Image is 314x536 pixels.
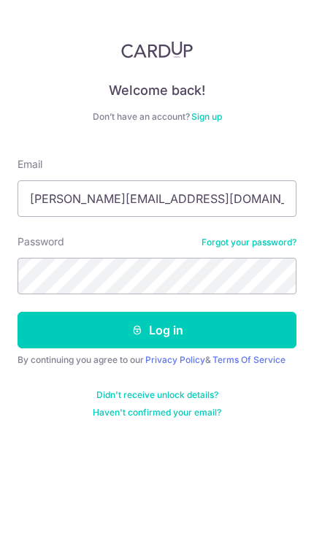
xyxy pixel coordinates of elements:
input: Enter your Email [18,180,296,217]
a: Terms Of Service [212,354,286,365]
div: Don’t have an account? [18,111,296,123]
img: CardUp Logo [121,41,193,58]
a: Didn't receive unlock details? [96,389,218,401]
label: Password [18,234,64,249]
label: Email [18,157,42,172]
h4: Welcome back! [18,82,296,99]
a: Sign up [191,111,222,122]
div: By continuing you agree to our & [18,354,296,366]
a: Forgot your password? [202,237,296,248]
a: Haven't confirmed your email? [93,407,221,418]
button: Log in [18,312,296,348]
a: Privacy Policy [145,354,205,365]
